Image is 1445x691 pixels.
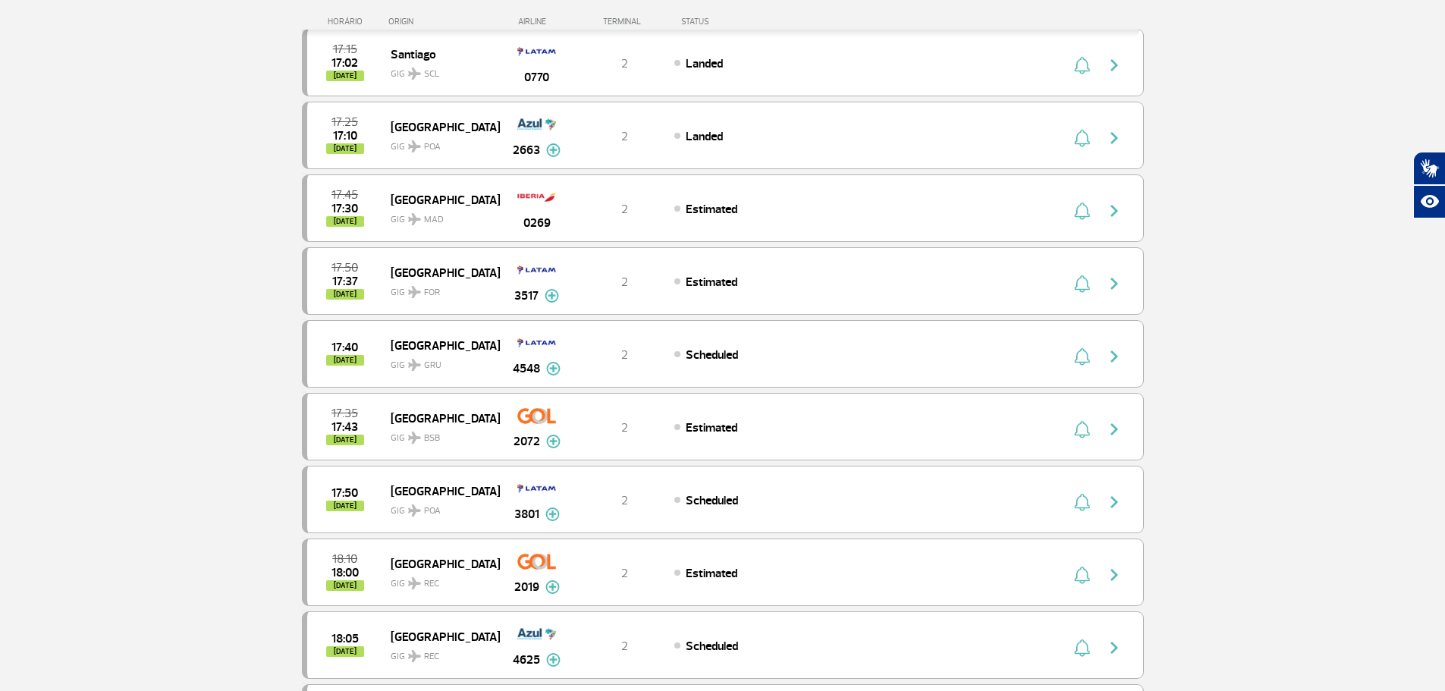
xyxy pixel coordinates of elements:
span: 2019 [514,578,539,596]
button: Abrir tradutor de língua de sinais. [1413,152,1445,185]
span: 2 [621,420,628,435]
img: mais-info-painel-voo.svg [545,289,559,303]
img: destiny_airplane.svg [408,68,421,80]
img: sino-painel-voo.svg [1074,347,1090,366]
span: GIG [391,278,488,300]
span: Landed [686,129,723,144]
span: 3517 [514,287,539,305]
span: 2025-09-25 17:10:00 [333,130,357,141]
span: GRU [424,359,441,372]
span: GIG [391,205,488,227]
span: REC [424,577,439,591]
img: sino-painel-voo.svg [1074,275,1090,293]
span: Estimated [686,202,737,217]
span: [DATE] [326,216,364,227]
span: FOR [424,286,440,300]
span: POA [424,504,441,518]
img: sino-painel-voo.svg [1074,129,1090,147]
span: GIG [391,59,488,81]
span: 2025-09-25 17:50:00 [331,262,358,273]
img: destiny_airplane.svg [408,504,421,517]
span: [GEOGRAPHIC_DATA] [391,117,488,137]
img: sino-painel-voo.svg [1074,56,1090,74]
img: destiny_airplane.svg [408,650,421,662]
span: GIG [391,132,488,154]
span: 2025-09-25 17:43:00 [331,422,358,432]
span: 2025-09-25 17:45:00 [331,190,358,200]
span: [DATE] [326,71,364,81]
img: destiny_airplane.svg [408,359,421,371]
img: destiny_airplane.svg [408,286,421,298]
img: seta-direita-painel-voo.svg [1105,56,1123,74]
span: [GEOGRAPHIC_DATA] [391,554,488,573]
span: [DATE] [326,289,364,300]
img: seta-direita-painel-voo.svg [1105,420,1123,438]
span: GIG [391,423,488,445]
span: Scheduled [686,493,738,508]
span: [GEOGRAPHIC_DATA] [391,408,488,428]
img: destiny_airplane.svg [408,432,421,444]
span: [GEOGRAPHIC_DATA] [391,335,488,355]
span: [GEOGRAPHIC_DATA] [391,262,488,282]
span: [DATE] [326,501,364,511]
img: sino-painel-voo.svg [1074,639,1090,657]
span: 2025-09-25 17:15:00 [333,44,357,55]
button: Abrir recursos assistivos. [1413,185,1445,218]
div: AIRLINE [499,17,575,27]
div: ORIGIN [388,17,499,27]
span: 2025-09-25 18:10:00 [332,554,357,564]
img: mais-info-painel-voo.svg [546,362,561,375]
span: 2025-09-25 17:50:00 [331,488,358,498]
span: GIG [391,569,488,591]
span: Landed [686,56,723,71]
img: mais-info-painel-voo.svg [546,143,561,157]
span: [GEOGRAPHIC_DATA] [391,481,488,501]
img: sino-painel-voo.svg [1074,420,1090,438]
span: 4625 [513,651,540,669]
span: 2 [621,639,628,654]
span: MAD [424,213,444,227]
span: 2 [621,202,628,217]
img: seta-direita-painel-voo.svg [1105,347,1123,366]
span: 2025-09-25 17:35:00 [331,408,358,419]
span: Estimated [686,420,737,435]
span: [DATE] [326,646,364,657]
span: Estimated [686,275,737,290]
div: STATUS [674,17,797,27]
img: destiny_airplane.svg [408,577,421,589]
div: HORÁRIO [306,17,389,27]
div: Plugin de acessibilidade da Hand Talk. [1413,152,1445,218]
span: [DATE] [326,355,364,366]
img: sino-painel-voo.svg [1074,493,1090,511]
img: seta-direita-painel-voo.svg [1105,275,1123,293]
span: GIG [391,350,488,372]
span: BSB [424,432,440,445]
div: TERMINAL [575,17,674,27]
span: 2 [621,275,628,290]
span: [DATE] [326,143,364,154]
span: 2025-09-25 18:00:00 [331,567,359,578]
img: seta-direita-painel-voo.svg [1105,566,1123,584]
img: seta-direita-painel-voo.svg [1105,639,1123,657]
span: 4548 [513,360,540,378]
span: 2 [621,347,628,363]
span: 2663 [513,141,540,159]
img: seta-direita-painel-voo.svg [1105,202,1123,220]
span: [GEOGRAPHIC_DATA] [391,627,488,646]
img: seta-direita-painel-voo.svg [1105,129,1123,147]
span: 2025-09-25 17:30:00 [331,203,358,214]
img: mais-info-painel-voo.svg [546,653,561,667]
span: 2 [621,566,628,581]
img: sino-painel-voo.svg [1074,202,1090,220]
span: POA [424,140,441,154]
span: 2072 [514,432,540,451]
img: seta-direita-painel-voo.svg [1105,493,1123,511]
span: GIG [391,642,488,664]
span: Scheduled [686,639,738,654]
img: sino-painel-voo.svg [1074,566,1090,584]
span: 0770 [524,68,549,86]
span: 2025-09-25 18:05:00 [331,633,359,644]
span: 2025-09-25 17:25:00 [331,117,358,127]
span: 2025-09-25 17:37:00 [332,276,358,287]
span: [DATE] [326,580,364,591]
